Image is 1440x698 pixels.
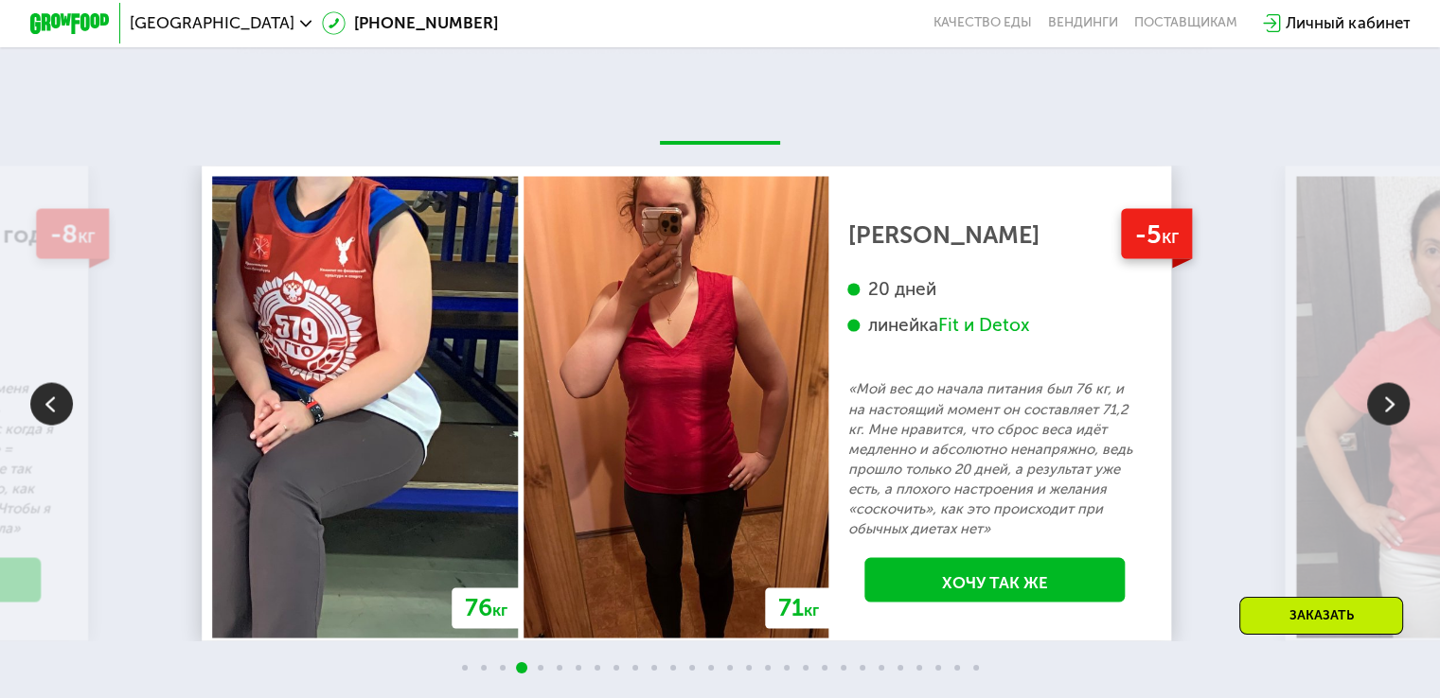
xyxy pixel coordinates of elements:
[130,15,294,31] span: [GEOGRAPHIC_DATA]
[938,313,1029,336] div: Fit и Detox
[452,587,520,628] div: 76
[36,208,109,258] div: -8
[1286,11,1410,35] div: Личный кабинет
[864,557,1125,602] a: Хочу так же
[847,313,1141,336] div: линейка
[1367,382,1410,425] img: Slide right
[1048,15,1118,31] a: Вендинги
[1121,208,1193,258] div: -5
[492,600,507,619] span: кг
[933,15,1032,31] a: Качество еды
[322,11,498,35] a: [PHONE_NUMBER]
[1162,224,1179,247] span: кг
[1239,597,1403,635] div: Заказать
[1134,15,1237,31] div: поставщикам
[804,600,819,619] span: кг
[78,224,95,247] span: кг
[847,378,1141,538] p: «Мой вес до начала питания был 76 кг, и на настоящий момент он составляет 71,2 кг. Мне нравится, ...
[765,587,831,628] div: 71
[30,382,73,425] img: Slide left
[847,277,1141,300] div: 20 дней
[847,224,1141,244] div: [PERSON_NAME]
